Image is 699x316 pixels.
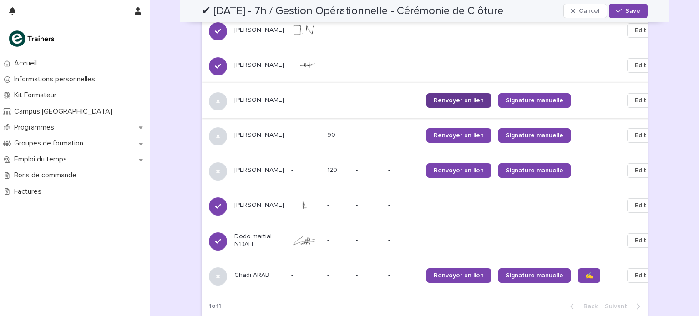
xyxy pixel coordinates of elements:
p: - [291,96,320,104]
a: Renvoyer un lien [426,128,491,143]
p: - [388,236,419,244]
span: Edit [635,61,646,70]
p: - [388,166,419,174]
p: - [388,26,419,34]
h2: ✔ [DATE] - 7h / Gestion Opérationnelle - Cérémonie de Clôture [202,5,503,18]
tr: [PERSON_NAME]-- --Edit [202,188,669,223]
button: Edit [627,58,654,73]
p: Factures [10,187,49,196]
button: Edit [627,128,654,143]
span: Edit [635,131,646,140]
a: Renvoyer un lien [426,93,491,108]
button: Next [601,302,648,311]
p: Emploi du temps [10,155,74,164]
span: Cancel [579,8,599,14]
button: Edit [627,163,654,178]
tr: [PERSON_NAME]-- --Edit [202,48,669,83]
p: - [327,25,331,34]
p: - [388,201,419,209]
span: Signature manuelle [506,272,563,279]
button: Edit [627,268,654,283]
tr: [PERSON_NAME]-120120 --Renvoyer un lienSignature manuelleEdit [202,153,669,188]
button: Edit [627,23,654,38]
p: - [327,200,331,209]
p: - [327,270,331,279]
p: - [291,131,320,139]
tr: Dodo martial N’DAH-- --Edit [202,223,669,258]
p: - [356,166,381,174]
tr: [PERSON_NAME]-9090 --Renvoyer un lienSignature manuelleEdit [202,118,669,153]
p: - [291,271,320,279]
p: - [388,271,419,279]
a: Signature manuelle [498,163,571,178]
p: [PERSON_NAME] [234,201,284,209]
p: - [327,95,331,104]
img: B9LSjYysOZamL2wO2C5org9gXf5HVDvtOykqttt2RkU [291,201,320,209]
button: Edit [627,233,654,248]
span: Renvoyer un lien [434,97,484,104]
span: Renvoyer un lien [434,132,484,139]
tr: Chadi ARAB--- --Renvoyer un lienSignature manuelle✍️Edit [202,258,669,293]
a: Renvoyer un lien [426,163,491,178]
button: Save [609,4,648,18]
p: [PERSON_NAME] [234,131,284,139]
span: Renvoyer un lien [434,167,484,174]
p: - [388,131,419,139]
button: Edit [627,198,654,213]
p: - [356,131,381,139]
span: Edit [635,201,646,210]
tr: [PERSON_NAME]-- --Edit [202,13,669,48]
p: Chadi ARAB [234,271,284,279]
span: Signature manuelle [506,97,563,104]
span: Edit [635,26,646,35]
img: raNQjFTpvV6q1R8m-ZtBYnS7PgqGAnnEgIa9wp2Flpo [291,25,320,37]
p: - [388,61,419,69]
p: 90 [327,130,337,139]
span: Edit [635,166,646,175]
button: Edit [627,93,654,108]
p: Kit Formateur [10,91,64,100]
a: Renvoyer un lien [426,268,491,283]
span: Renvoyer un lien [434,272,484,279]
p: - [356,236,381,244]
p: - [327,235,331,244]
p: - [291,166,320,174]
span: ✍️ [585,272,593,279]
span: Save [625,8,640,14]
p: - [388,96,419,104]
button: Cancel [563,4,607,18]
span: Edit [635,271,646,280]
p: Accueil [10,59,44,68]
p: [PERSON_NAME] [234,26,284,34]
a: Signature manuelle [498,128,571,143]
p: [PERSON_NAME] [234,166,284,174]
p: - [327,60,331,69]
span: Signature manuelle [506,132,563,139]
span: Next [605,303,633,310]
button: Back [563,302,601,311]
img: K0CqGN7SDeD6s4JG8KQk [7,30,57,48]
p: - [356,96,381,104]
span: Back [578,303,598,310]
span: Edit [635,236,646,245]
tr: [PERSON_NAME]--- --Renvoyer un lienSignature manuelleEdit [202,83,669,118]
p: [PERSON_NAME] [234,96,284,104]
a: Signature manuelle [498,93,571,108]
img: 7qGJ2AMfEsWACKlEJlRK0qf3durf_7-iiHJ-9HS_gDE [291,60,320,71]
p: - [356,271,381,279]
span: Edit [635,96,646,105]
p: - [356,201,381,209]
img: VgAm_wrxYYpYdglduXUjX7MarBy-Hd5QyxfTbn18SME [291,234,320,246]
p: 120 [327,165,339,174]
p: Groupes de formation [10,139,91,148]
p: Dodo martial N’DAH [234,233,284,248]
a: ✍️ [578,268,600,283]
a: Signature manuelle [498,268,571,283]
p: Informations personnelles [10,75,102,84]
p: - [356,26,381,34]
p: - [356,61,381,69]
span: Signature manuelle [506,167,563,174]
p: [PERSON_NAME] [234,61,284,69]
p: Bons de commande [10,171,84,180]
p: Programmes [10,123,61,132]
